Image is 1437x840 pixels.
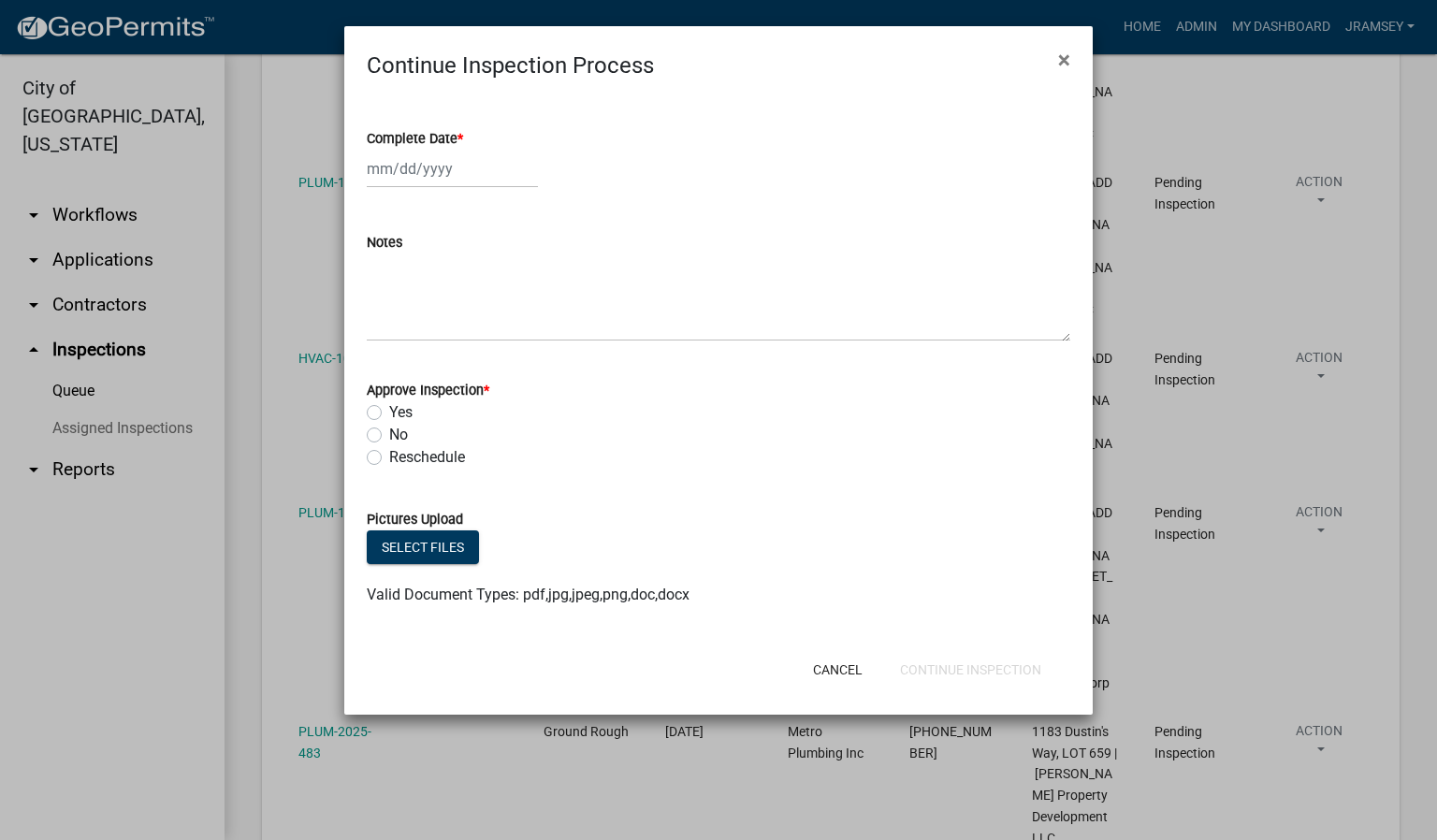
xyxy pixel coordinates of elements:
button: Close [1043,34,1085,86]
label: Approve Inspection [367,384,489,398]
h4: Continue Inspection Process [367,49,654,82]
label: Pictures Upload [367,514,463,527]
label: Reschedule [389,446,465,469]
label: Complete Date [367,133,463,146]
label: Notes [367,237,402,250]
label: No [389,424,408,446]
span: Valid Document Types: pdf,jpg,jpeg,png,doc,docx [367,586,689,603]
button: Cancel [798,653,878,687]
input: mm/dd/yyyy [367,150,538,188]
label: Yes [389,401,413,424]
button: Continue Inspection [885,653,1056,687]
button: Select files [367,530,479,564]
span: × [1058,47,1070,73]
